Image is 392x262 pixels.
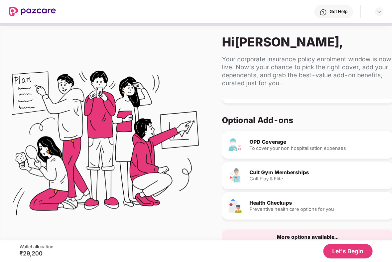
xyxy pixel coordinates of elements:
[319,9,327,16] img: svg+xml;base64,PHN2ZyBpZD0iSGVscC0zMngzMiIgeG1sbnM9Imh0dHA6Ly93d3cudzMub3JnLzIwMDAvc3ZnIiB3aWR0aD...
[330,9,347,15] div: Get Help
[9,7,56,16] img: New Pazcare Logo
[20,250,53,257] div: ₹29,200
[20,244,53,250] div: Wallet allocation
[249,146,387,151] div: To cover your non hospitalisation expenses
[228,198,242,213] img: Health Checkups
[228,138,242,152] img: OPD Coverage
[228,168,242,183] img: Cult Gym Memberships
[249,139,387,144] div: OPD Coverage
[323,244,372,258] button: Let's Begin
[249,170,387,175] div: Cult Gym Memberships
[249,200,387,205] div: Health Checkups
[12,52,199,239] img: Flex Benefits Illustration
[249,207,387,212] div: Preventive health care options for you
[376,9,382,15] img: svg+xml;base64,PHN2ZyBpZD0iRHJvcGRvd24tMzJ4MzIiIHhtbG5zPSJodHRwOi8vd3d3LnczLm9yZy8yMDAwL3N2ZyIgd2...
[249,176,387,181] div: Cult Play & Elite
[277,234,339,240] div: More options available...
